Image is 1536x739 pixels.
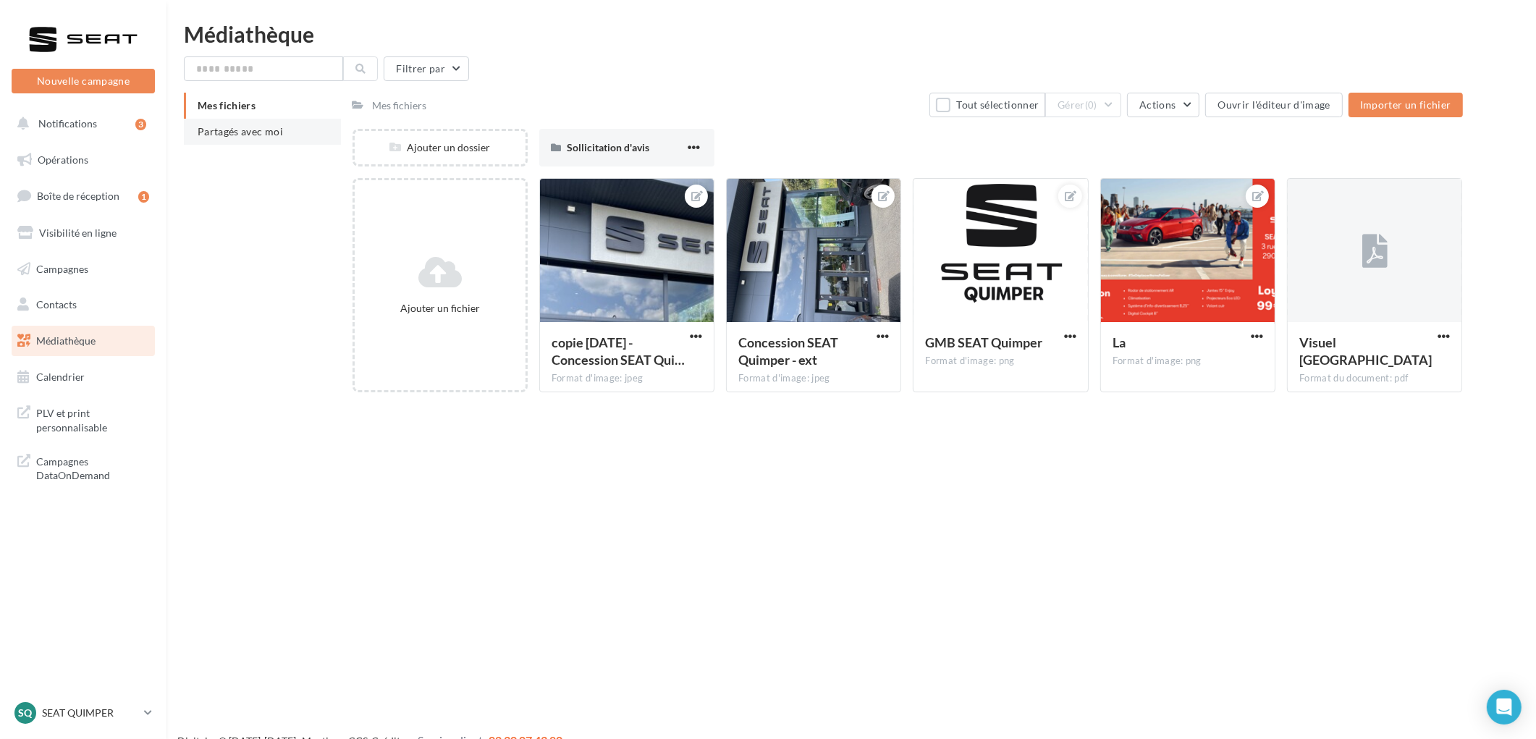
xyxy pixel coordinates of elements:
[738,372,889,385] div: Format d'image: jpeg
[1113,334,1126,350] span: La
[36,262,88,274] span: Campagnes
[36,298,77,311] span: Contacts
[567,141,649,153] span: Sollicitation d'avis
[1045,93,1121,117] button: Gérer(0)
[552,372,702,385] div: Format d'image: jpeg
[1127,93,1199,117] button: Actions
[925,334,1042,350] span: GMB SEAT Quimper
[39,227,117,239] span: Visibilité en ligne
[42,706,138,720] p: SEAT QUIMPER
[38,117,97,130] span: Notifications
[384,56,469,81] button: Filtrer par
[36,452,149,483] span: Campagnes DataOnDemand
[198,125,283,138] span: Partagés avec moi
[1085,99,1097,111] span: (0)
[9,145,158,175] a: Opérations
[1349,93,1463,117] button: Importer un fichier
[738,334,838,368] span: Concession SEAT Quimper - ext
[184,23,1519,45] div: Médiathèque
[12,69,155,93] button: Nouvelle campagne
[9,254,158,284] a: Campagnes
[1113,355,1263,368] div: Format d'image: png
[19,706,33,720] span: SQ
[9,326,158,356] a: Médiathèque
[135,119,146,130] div: 3
[1299,334,1432,368] span: Visuel place UJAP
[9,109,152,139] button: Notifications 3
[373,98,427,113] div: Mes fichiers
[38,153,88,166] span: Opérations
[198,99,256,111] span: Mes fichiers
[929,93,1045,117] button: Tout sélectionner
[36,334,96,347] span: Médiathèque
[1205,93,1342,117] button: Ouvrir l'éditeur d'image
[9,180,158,211] a: Boîte de réception1
[552,334,685,368] span: copie 08-07-2025 - Concession SEAT Quimper - ext
[36,371,85,383] span: Calendrier
[355,140,526,155] div: Ajouter un dossier
[1360,98,1451,111] span: Importer un fichier
[9,397,158,440] a: PLV et print personnalisable
[9,218,158,248] a: Visibilité en ligne
[12,699,155,727] a: SQ SEAT QUIMPER
[360,301,520,316] div: Ajouter un fichier
[36,403,149,434] span: PLV et print personnalisable
[925,355,1076,368] div: Format d'image: png
[1487,690,1522,725] div: Open Intercom Messenger
[37,190,119,202] span: Boîte de réception
[1299,372,1450,385] div: Format du document: pdf
[9,290,158,320] a: Contacts
[138,191,149,203] div: 1
[9,362,158,392] a: Calendrier
[9,446,158,489] a: Campagnes DataOnDemand
[1139,98,1176,111] span: Actions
